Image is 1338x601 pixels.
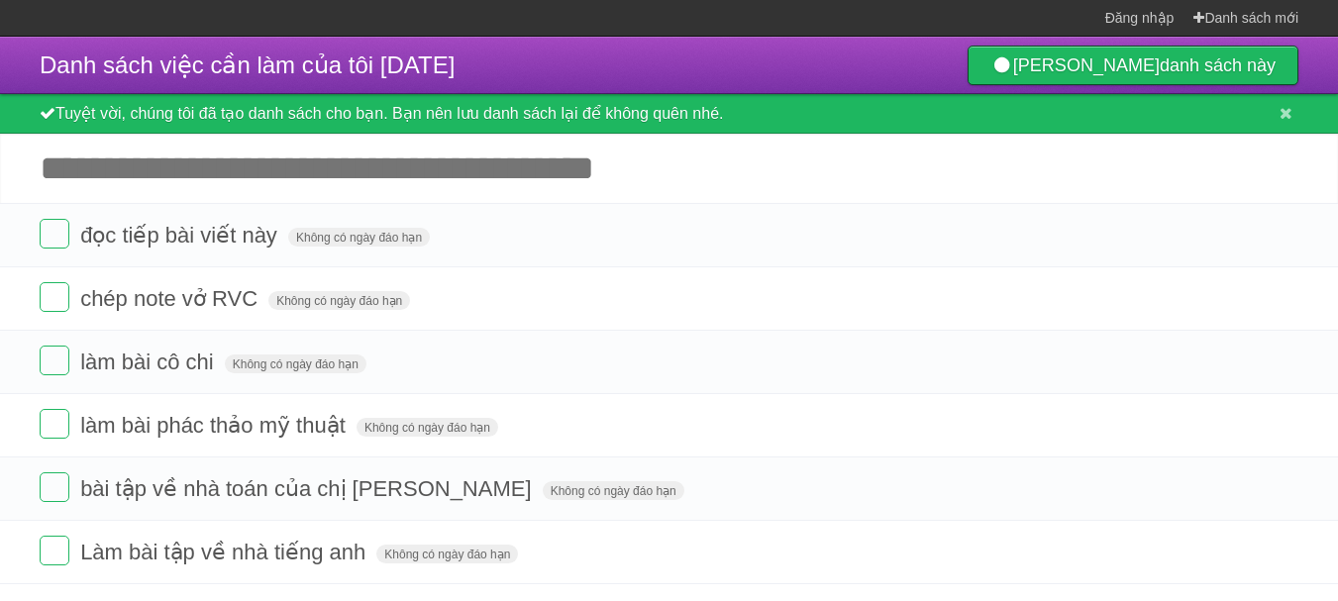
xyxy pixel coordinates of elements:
font: bài tập về nhà toán của chị [PERSON_NAME] [80,476,531,501]
font: Không có ngày đáo hạn [551,484,676,498]
font: Danh sách mới [1204,10,1298,26]
font: làm bài phác thảo mỹ thuật [80,413,346,438]
font: Danh sách việc cần làm của tôi [DATE] [40,51,455,78]
label: Nhiệm vụ ngôi sao [1178,346,1215,378]
label: Nhiệm vụ ngôi sao [1178,282,1215,315]
font: làm bài cô chi [80,350,214,374]
font: đọc tiếp bài viết này [80,223,277,248]
font: Không có ngày đáo hạn [364,421,490,435]
font: Đăng nhập [1105,10,1175,26]
font: Tuyệt vời, chúng tôi đã tạo danh sách cho bạn. Bạn nên lưu danh sách lại để không quên nhé. [55,105,724,122]
a: [PERSON_NAME]danh sách này [968,46,1298,85]
label: Nhiệm vụ ngôi sao [1178,472,1215,505]
label: Xong [40,219,69,249]
font: Không có ngày đáo hạn [296,231,422,245]
label: Nhiệm vụ ngôi sao [1178,409,1215,442]
font: Làm bài tập về nhà tiếng anh [80,540,365,564]
font: Không có ngày đáo hạn [276,294,402,308]
font: Không có ngày đáo hạn [384,548,510,561]
font: danh sách này [1160,55,1276,75]
label: Xong [40,472,69,502]
label: Nhiệm vụ ngôi sao [1178,536,1215,568]
label: Xong [40,409,69,439]
font: [PERSON_NAME] [1013,55,1160,75]
label: Nhiệm vụ ngôi sao [1178,219,1215,251]
label: Xong [40,536,69,565]
font: Không có ngày đáo hạn [233,357,359,371]
font: chép note vở RVC [80,286,257,311]
label: Xong [40,346,69,375]
label: Xong [40,282,69,312]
